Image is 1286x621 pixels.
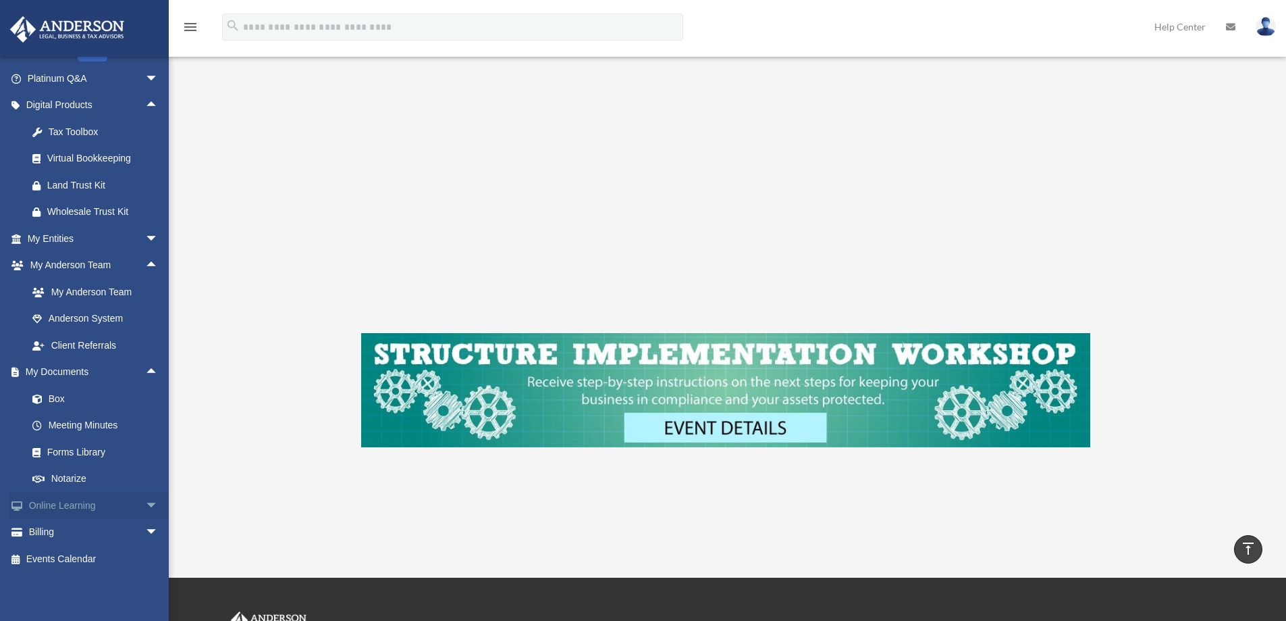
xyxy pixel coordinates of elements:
[19,278,179,305] a: My Anderson Team
[145,92,172,120] span: arrow_drop_up
[6,16,128,43] img: Anderson Advisors Platinum Portal
[145,359,172,387] span: arrow_drop_up
[19,439,179,466] a: Forms Library
[145,225,172,253] span: arrow_drop_down
[1234,535,1262,564] a: vertical_align_top
[47,150,162,167] div: Virtual Bookkeeping
[19,412,179,439] a: Meeting Minutes
[9,92,179,119] a: Digital Productsarrow_drop_up
[9,359,179,386] a: My Documentsarrow_drop_up
[19,199,179,226] a: Wholesale Trust Kit
[145,65,172,93] span: arrow_drop_down
[145,519,172,547] span: arrow_drop_down
[19,145,179,172] a: Virtual Bookkeeping
[47,203,162,220] div: Wholesale Trust Kit
[9,65,179,92] a: Platinum Q&Aarrow_drop_down
[47,177,162,194] div: Land Trust Kit
[19,385,179,412] a: Box
[9,252,179,279] a: My Anderson Teamarrow_drop_up
[9,225,179,252] a: My Entitiesarrow_drop_down
[182,19,198,35] i: menu
[182,24,198,35] a: menu
[19,466,179,493] a: Notarize
[1240,541,1256,557] i: vertical_align_top
[47,124,162,141] div: Tax Toolbox
[225,18,240,33] i: search
[9,545,179,572] a: Events Calendar
[19,172,179,199] a: Land Trust Kit
[145,492,172,520] span: arrow_drop_down
[19,118,179,145] a: Tax Toolbox
[1256,17,1276,36] img: User Pic
[9,519,179,546] a: Billingarrow_drop_down
[19,332,179,359] a: Client Referrals
[145,252,172,280] span: arrow_drop_up
[19,305,179,332] a: Anderson System
[9,492,179,519] a: Online Learningarrow_drop_down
